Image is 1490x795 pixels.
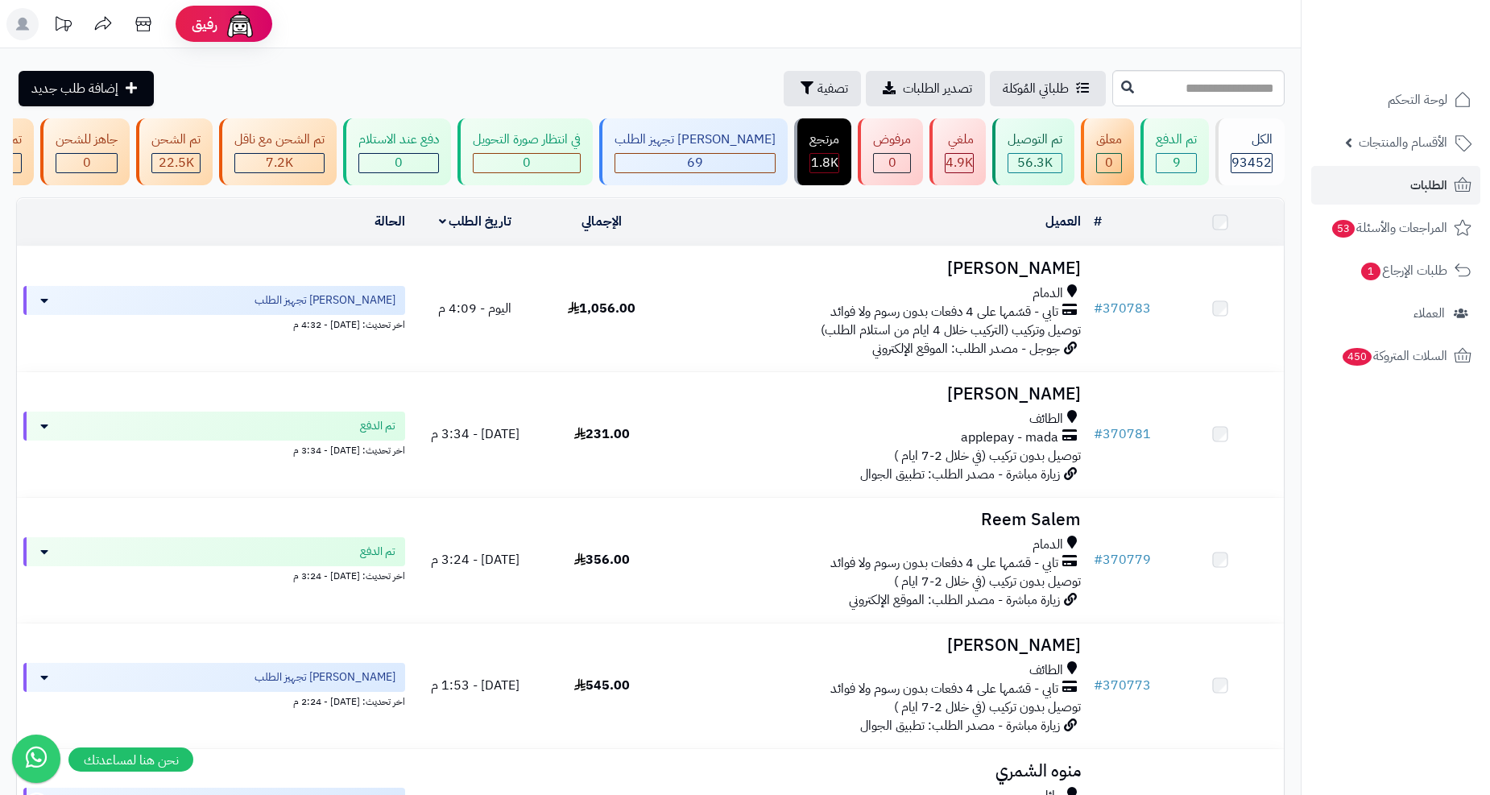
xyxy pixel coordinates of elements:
span: 53 [1331,219,1355,238]
div: تم الدفع [1156,130,1197,149]
span: طلبات الإرجاع [1360,259,1447,282]
div: [PERSON_NAME] تجهيز الطلب [615,130,776,149]
span: العملاء [1413,302,1445,325]
span: توصيل وتركيب (التركيب خلال 4 ايام من استلام الطلب) [821,321,1081,340]
div: 22485 [152,154,200,172]
a: مرفوض 0 [855,118,926,185]
a: العميل [1045,212,1081,231]
a: # [1094,212,1102,231]
a: #370783 [1094,299,1151,318]
img: ai-face.png [224,8,256,40]
span: توصيل بدون تركيب (في خلال 2-7 ايام ) [894,446,1081,466]
a: تحديثات المنصة [43,8,83,44]
a: مرتجع 1.8K [791,118,855,185]
span: [PERSON_NAME] تجهيز الطلب [255,669,395,685]
span: الطلبات [1410,174,1447,197]
div: 0 [56,154,117,172]
span: # [1094,299,1103,318]
span: الطائف [1029,661,1063,680]
span: [PERSON_NAME] تجهيز الطلب [255,292,395,308]
span: 0 [1105,153,1113,172]
a: العملاء [1311,294,1480,333]
div: تم التوصيل [1008,130,1062,149]
div: اخر تحديث: [DATE] - 4:32 م [23,315,405,332]
span: رفيق [192,14,217,34]
span: 545.00 [574,676,630,695]
span: 7.2K [266,153,293,172]
a: تاريخ الطلب [439,212,512,231]
a: جاهز للشحن 0 [37,118,133,185]
span: 1.8K [811,153,838,172]
span: 231.00 [574,424,630,444]
span: زيارة مباشرة - مصدر الطلب: تطبيق الجوال [860,465,1060,484]
span: 93452 [1231,153,1272,172]
div: 69 [615,154,775,172]
div: 56251 [1008,154,1062,172]
div: اخر تحديث: [DATE] - 3:34 م [23,441,405,458]
a: #370781 [1094,424,1151,444]
span: # [1094,676,1103,695]
h3: [PERSON_NAME] [672,636,1081,655]
a: لوحة التحكم [1311,81,1480,119]
a: تم الشحن مع ناقل 7.2K [216,118,340,185]
a: معلق 0 [1078,118,1137,185]
div: اخر تحديث: [DATE] - 3:24 م [23,566,405,583]
a: المراجعات والأسئلة53 [1311,209,1480,247]
span: 9 [1173,153,1181,172]
span: المراجعات والأسئلة [1331,217,1447,239]
div: مرفوض [873,130,911,149]
span: الدمام [1033,284,1063,303]
div: دفع عند الاستلام [358,130,439,149]
div: 4939 [946,154,973,172]
span: تم الدفع [360,544,395,560]
span: 0 [888,153,896,172]
span: 0 [395,153,403,172]
span: # [1094,424,1103,444]
span: تابي - قسّمها على 4 دفعات بدون رسوم ولا فوائد [830,680,1058,698]
span: زيارة مباشرة - مصدر الطلب: الموقع الإلكتروني [849,590,1060,610]
span: طلباتي المُوكلة [1003,79,1069,98]
span: 69 [687,153,703,172]
div: 0 [359,154,438,172]
a: طلبات الإرجاع1 [1311,251,1480,290]
span: الدمام [1033,536,1063,554]
span: زيارة مباشرة - مصدر الطلب: تطبيق الجوال [860,716,1060,735]
span: 450 [1342,347,1373,366]
div: 1785 [810,154,838,172]
span: توصيل بدون تركيب (في خلال 2-7 ايام ) [894,698,1081,717]
h3: [PERSON_NAME] [672,259,1081,278]
span: 56.3K [1017,153,1053,172]
div: الكل [1231,130,1273,149]
span: اليوم - 4:09 م [438,299,511,318]
span: تابي - قسّمها على 4 دفعات بدون رسوم ولا فوائد [830,554,1058,573]
a: تم الشحن 22.5K [133,118,216,185]
span: # [1094,550,1103,569]
span: 0 [523,153,531,172]
span: السلات المتروكة [1341,345,1447,367]
span: [DATE] - 1:53 م [431,676,519,695]
span: 1 [1360,262,1381,281]
div: تم الشحن [151,130,201,149]
div: 7223 [235,154,324,172]
div: 0 [1097,154,1121,172]
a: تم التوصيل 56.3K [989,118,1078,185]
span: applepay - mada [961,429,1058,447]
span: 1,056.00 [568,299,635,318]
span: تم الدفع [360,418,395,434]
div: 9 [1157,154,1196,172]
span: توصيل بدون تركيب (في خلال 2-7 ايام ) [894,572,1081,591]
div: مرتجع [809,130,839,149]
div: ملغي [945,130,974,149]
a: الحالة [375,212,405,231]
span: تابي - قسّمها على 4 دفعات بدون رسوم ولا فوائد [830,303,1058,321]
a: ملغي 4.9K [926,118,989,185]
a: طلباتي المُوكلة [990,71,1106,106]
img: logo-2.png [1380,25,1475,59]
span: لوحة التحكم [1388,89,1447,111]
span: تصدير الطلبات [903,79,972,98]
span: 22.5K [159,153,194,172]
div: 0 [474,154,580,172]
a: الكل93452 [1212,118,1288,185]
a: [PERSON_NAME] تجهيز الطلب 69 [596,118,791,185]
span: الطائف [1029,410,1063,429]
